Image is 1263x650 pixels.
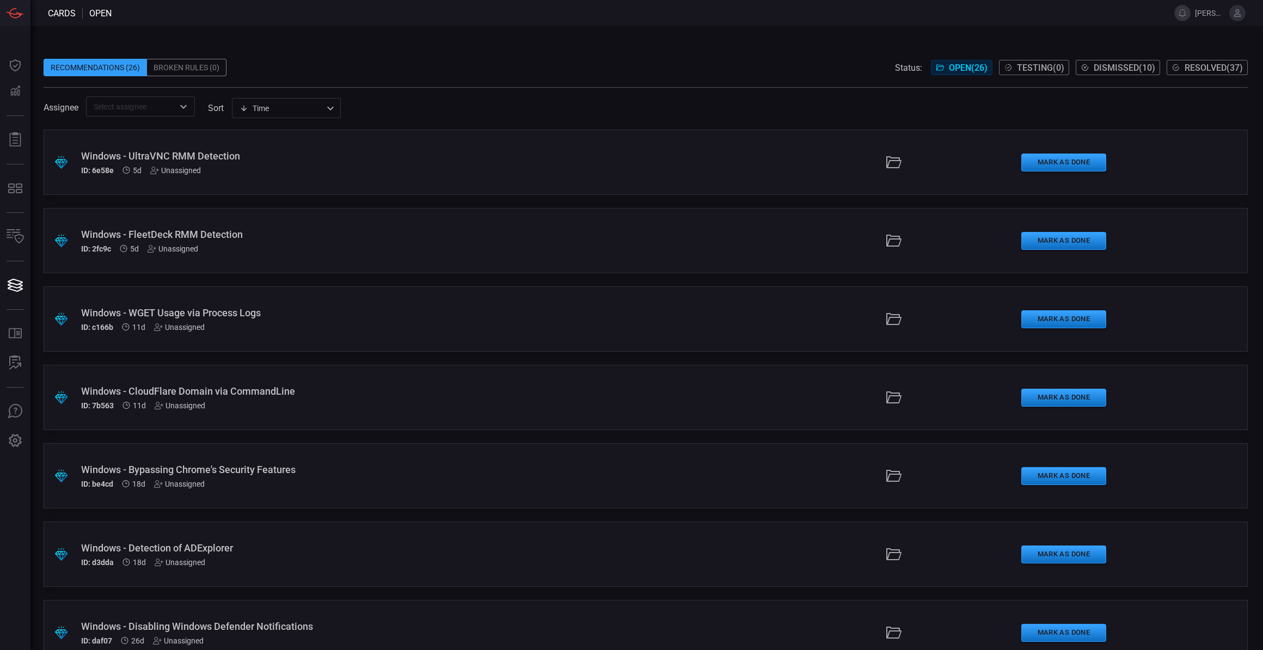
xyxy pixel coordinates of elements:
[1021,389,1106,407] button: Mark as Done
[1021,154,1106,171] button: Mark as Done
[81,166,114,175] h5: ID: 6e58e
[44,102,78,113] span: Assignee
[999,60,1069,75] button: Testing(0)
[2,175,28,201] button: MITRE - Detection Posture
[1094,63,1155,73] span: Dismissed ( 10 )
[2,398,28,425] button: Ask Us A Question
[1021,545,1106,563] button: Mark as Done
[949,63,988,73] span: Open ( 26 )
[133,166,142,175] span: Aug 24, 2025 4:16 AM
[81,307,536,318] div: Windows - WGET Usage via Process Logs
[1021,310,1106,328] button: Mark as Done
[1021,624,1106,642] button: Mark as Done
[132,480,145,488] span: Aug 11, 2025 4:43 AM
[148,244,198,253] div: Unassigned
[155,558,205,567] div: Unassigned
[2,350,28,376] button: ALERT ANALYSIS
[89,100,174,113] input: Select assignee
[2,272,28,298] button: Cards
[150,166,201,175] div: Unassigned
[1185,63,1243,73] span: Resolved ( 37 )
[44,59,147,76] div: Recommendations (26)
[81,401,114,410] h5: ID: 7b563
[81,464,536,475] div: Windows - Bypassing Chrome's Security Features
[81,385,536,397] div: Windows - CloudFlare Domain via CommandLine
[81,244,111,253] h5: ID: 2fc9c
[48,8,76,19] span: Cards
[1167,60,1248,75] button: Resolved(37)
[153,636,204,645] div: Unassigned
[2,127,28,153] button: Reports
[2,428,28,454] button: Preferences
[81,150,536,162] div: Windows - UltraVNC RMM Detection
[2,52,28,78] button: Dashboard
[1195,9,1225,17] span: [PERSON_NAME][EMAIL_ADDRESS][PERSON_NAME][DOMAIN_NAME]
[133,401,146,410] span: Aug 18, 2025 9:27 AM
[132,323,145,332] span: Aug 18, 2025 9:27 AM
[240,103,323,114] div: Time
[81,558,114,567] h5: ID: d3dda
[1021,467,1106,485] button: Mark as Done
[81,323,113,332] h5: ID: c166b
[895,63,922,73] span: Status:
[133,558,146,567] span: Aug 11, 2025 4:43 AM
[931,60,992,75] button: Open(26)
[81,621,536,632] div: Windows - Disabling Windows Defender Notifications
[176,99,191,114] button: Open
[81,229,536,240] div: Windows - FleetDeck RMM Detection
[131,636,144,645] span: Aug 04, 2025 3:17 AM
[1017,63,1064,73] span: Testing ( 0 )
[154,480,205,488] div: Unassigned
[81,480,113,488] h5: ID: be4cd
[81,636,112,645] h5: ID: daf07
[1076,60,1160,75] button: Dismissed(10)
[1021,232,1106,250] button: Mark as Done
[155,401,205,410] div: Unassigned
[154,323,205,332] div: Unassigned
[2,224,28,250] button: Inventory
[81,542,536,554] div: Windows - Detection of ADExplorer
[2,321,28,347] button: Rule Catalog
[89,8,112,19] span: open
[2,78,28,105] button: Detections
[208,103,224,113] label: sort
[130,244,139,253] span: Aug 24, 2025 4:16 AM
[147,59,226,76] div: Broken Rules (0)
